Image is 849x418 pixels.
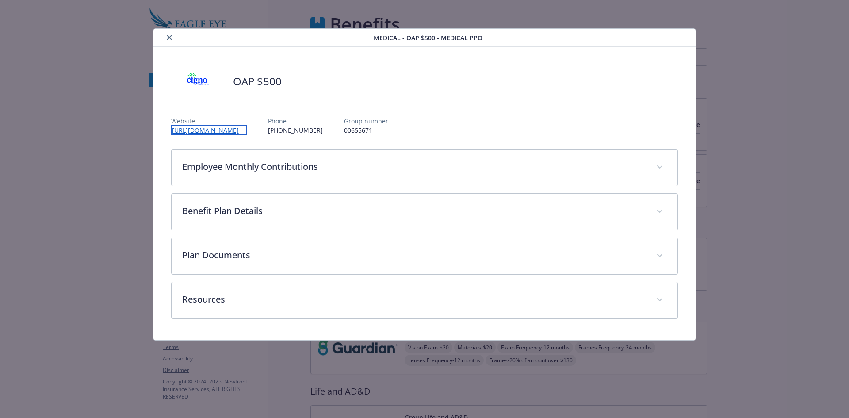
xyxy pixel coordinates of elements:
p: Benefit Plan Details [182,204,646,218]
p: Employee Monthly Contributions [182,160,646,173]
div: details for plan Medical - OAP $500 - Medical PPO [85,28,764,341]
div: Benefit Plan Details [172,194,678,230]
p: 00655671 [344,126,388,135]
p: Website [171,116,247,126]
h2: OAP $500 [233,74,282,89]
div: Plan Documents [172,238,678,274]
img: CIGNA [171,68,224,95]
p: Resources [182,293,646,306]
p: Plan Documents [182,249,646,262]
p: [PHONE_NUMBER] [268,126,323,135]
span: Medical - OAP $500 - Medical PPO [374,33,482,42]
a: [URL][DOMAIN_NAME] [171,125,247,135]
div: Employee Monthly Contributions [172,150,678,186]
div: Resources [172,282,678,318]
button: close [164,32,175,43]
p: Group number [344,116,388,126]
p: Phone [268,116,323,126]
